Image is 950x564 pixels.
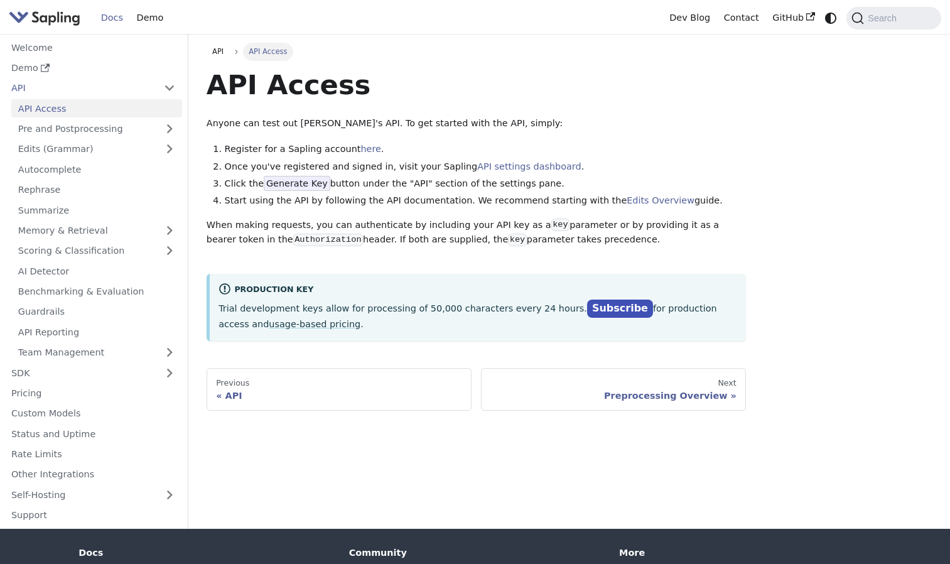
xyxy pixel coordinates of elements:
a: Other Integrations [4,465,182,484]
a: here [360,144,381,154]
a: Rephrase [11,181,182,199]
div: Community [349,547,602,558]
a: API settings dashboard [477,161,581,171]
a: NextPreprocessing Overview [481,368,746,411]
div: More [619,547,872,558]
a: Edits (Grammar) [11,140,182,158]
div: Previous [216,378,462,388]
a: Sapling.aiSapling.ai [9,9,85,27]
a: Custom Models [4,404,182,423]
li: Once you've registered and signed in, visit your Sapling . [225,160,747,175]
a: PreviousAPI [207,368,472,411]
a: API Access [11,99,182,117]
div: Production Key [219,283,737,298]
a: Docs [94,8,130,28]
a: API [4,79,157,97]
a: Subscribe [587,300,653,318]
a: Memory & Retrieval [11,222,182,240]
a: Demo [4,59,182,77]
a: Contact [717,8,766,28]
a: Edits Overview [627,195,694,205]
p: When making requests, you can authenticate by including your API key as a parameter or by providi... [207,218,746,248]
span: API [212,47,224,56]
a: Guardrails [11,303,182,321]
a: usage-based pricing [269,319,360,329]
a: Scoring & Classification [11,242,182,260]
button: Expand sidebar category 'SDK' [157,364,182,382]
a: Pre and Postprocessing [11,120,182,138]
nav: Docs pages [207,368,746,411]
div: API [216,390,462,401]
code: key [551,219,569,231]
div: Docs [78,547,331,558]
img: Sapling.ai [9,9,80,27]
a: API [207,43,230,60]
li: Click the button under the "API" section of the settings pane. [225,176,747,192]
a: Dev Blog [662,8,716,28]
a: Team Management [11,344,182,362]
h1: API Access [207,68,746,102]
a: Welcome [4,38,182,57]
a: Rate Limits [4,445,182,464]
button: Switch between dark and light mode (currently system mode) [822,9,840,27]
a: Demo [130,8,170,28]
code: Authorization [293,234,363,246]
code: key [508,234,526,246]
a: Self-Hosting [4,485,182,504]
a: SDK [4,364,157,382]
nav: Breadcrumbs [207,43,746,60]
span: Search [864,13,904,23]
li: Start using the API by following the API documentation. We recommend starting with the guide. [225,193,747,209]
a: API Reporting [11,323,182,341]
div: Preprocessing Overview [490,390,737,401]
a: Support [4,506,182,524]
a: Summarize [11,201,182,219]
span: Generate Key [264,176,330,191]
a: Benchmarking & Evaluation [11,283,182,301]
a: Autocomplete [11,160,182,178]
a: GitHub [765,8,821,28]
p: Anyone can test out [PERSON_NAME]'s API. To get started with the API, simply: [207,116,746,131]
a: Pricing [4,384,182,403]
span: API Access [243,43,293,60]
p: Trial development keys allow for processing of 50,000 characters every 24 hours. for production a... [219,300,737,332]
button: Collapse sidebar category 'API' [157,79,182,97]
button: Search (Command+K) [846,7,941,30]
li: Register for a Sapling account . [225,142,747,157]
a: Status and Uptime [4,425,182,443]
div: Next [490,378,737,388]
a: AI Detector [11,262,182,280]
